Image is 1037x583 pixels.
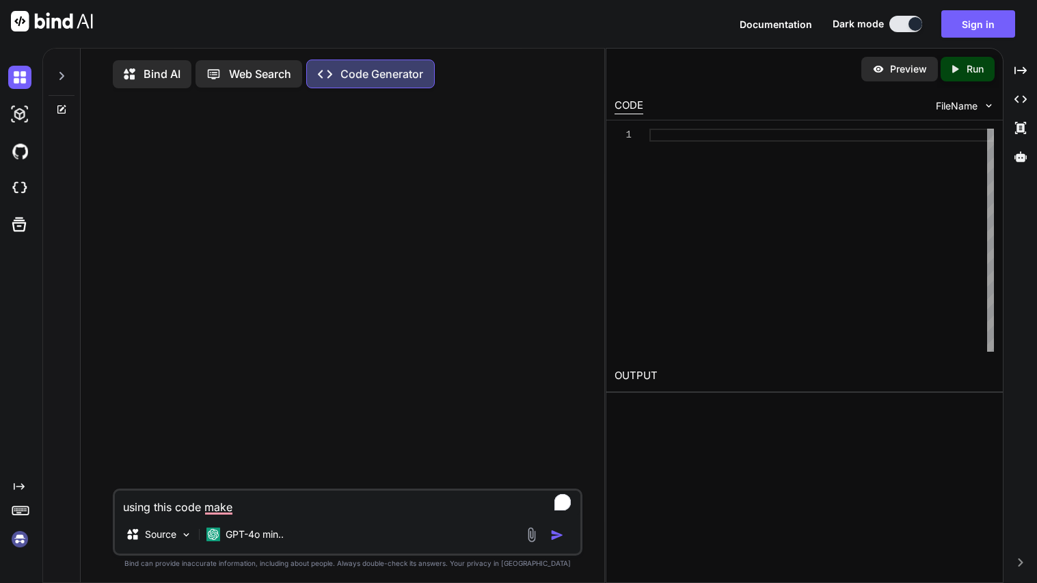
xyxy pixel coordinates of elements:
[936,99,978,113] span: FileName
[8,177,31,200] img: cloudideIcon
[144,66,180,82] p: Bind AI
[872,63,885,75] img: preview
[550,528,564,542] img: icon
[115,491,580,515] textarea: To enrich screen reader interactions, please activate Accessibility in Grammarly extension settings
[524,527,539,543] img: attachment
[615,98,643,114] div: CODE
[8,66,31,89] img: darkChat
[983,100,995,112] img: chevron down
[8,140,31,163] img: githubDark
[615,129,632,142] div: 1
[606,360,1003,392] h2: OUTPUT
[145,528,176,541] p: Source
[206,528,220,541] img: GPT-4o mini
[11,11,93,31] img: Bind AI
[941,10,1015,38] button: Sign in
[8,103,31,126] img: darkAi-studio
[740,18,812,30] span: Documentation
[180,529,192,541] img: Pick Models
[8,528,31,551] img: signin
[229,66,291,82] p: Web Search
[340,66,423,82] p: Code Generator
[833,17,884,31] span: Dark mode
[226,528,284,541] p: GPT-4o min..
[740,17,812,31] button: Documentation
[890,62,927,76] p: Preview
[967,62,984,76] p: Run
[113,558,582,569] p: Bind can provide inaccurate information, including about people. Always double-check its answers....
